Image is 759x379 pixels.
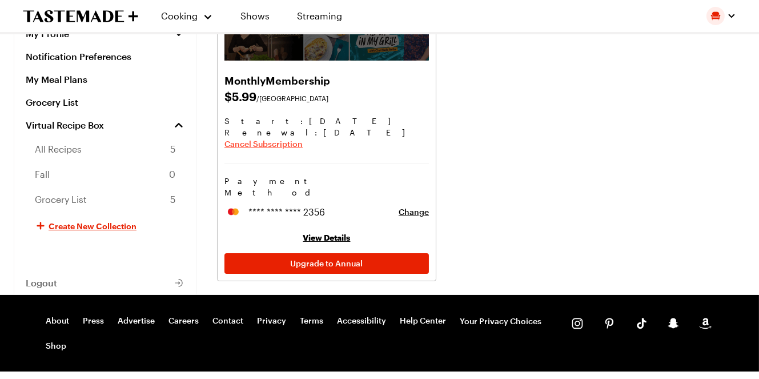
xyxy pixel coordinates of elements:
[14,91,196,114] a: Grocery List
[224,253,429,274] a: Upgrade to Annual
[337,316,386,327] a: Accessibility
[224,72,429,88] h2: Monthly Membership
[14,212,196,240] button: Create New Collection
[35,167,50,181] span: Fall
[224,115,429,127] span: Start: [DATE]
[26,277,57,289] span: Logout
[35,193,87,206] span: Grocery List
[460,316,541,327] button: Your Privacy Choices
[170,193,175,206] span: 5
[46,316,549,351] nav: Footer
[14,45,196,68] a: Notification Preferences
[14,187,196,212] a: Grocery List5
[224,206,242,217] img: mastercard logo
[257,316,286,327] a: Privacy
[14,68,196,91] a: My Meal Plans
[46,316,69,327] a: About
[291,258,363,269] span: Upgrade to Annual
[83,316,104,327] a: Press
[224,138,303,150] button: Cancel Subscription
[706,7,725,25] img: Profile picture
[49,220,136,232] span: Create New Collection
[118,316,155,327] a: Advertise
[224,88,429,104] span: $ 5.99
[224,127,429,138] span: Renewal : [DATE]
[400,316,446,327] a: Help Center
[300,316,323,327] a: Terms
[169,167,175,181] span: 0
[14,114,196,137] a: Virtual Recipe Box
[303,233,351,242] a: View Details
[23,10,138,23] a: To Tastemade Home Page
[168,316,199,327] a: Careers
[26,119,104,131] span: Virtual Recipe Box
[161,2,213,30] button: Cooking
[170,142,175,156] span: 5
[256,94,328,102] span: /[GEOGRAPHIC_DATA]
[14,137,196,162] a: All Recipes5
[14,162,196,187] a: Fall0
[162,10,198,21] span: Cooking
[224,175,429,198] h3: Payment Method
[706,7,736,25] button: Profile picture
[14,272,196,294] button: Logout
[212,316,243,327] a: Contact
[46,341,66,351] a: Shop
[35,142,82,156] span: All Recipes
[399,206,429,218] button: Change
